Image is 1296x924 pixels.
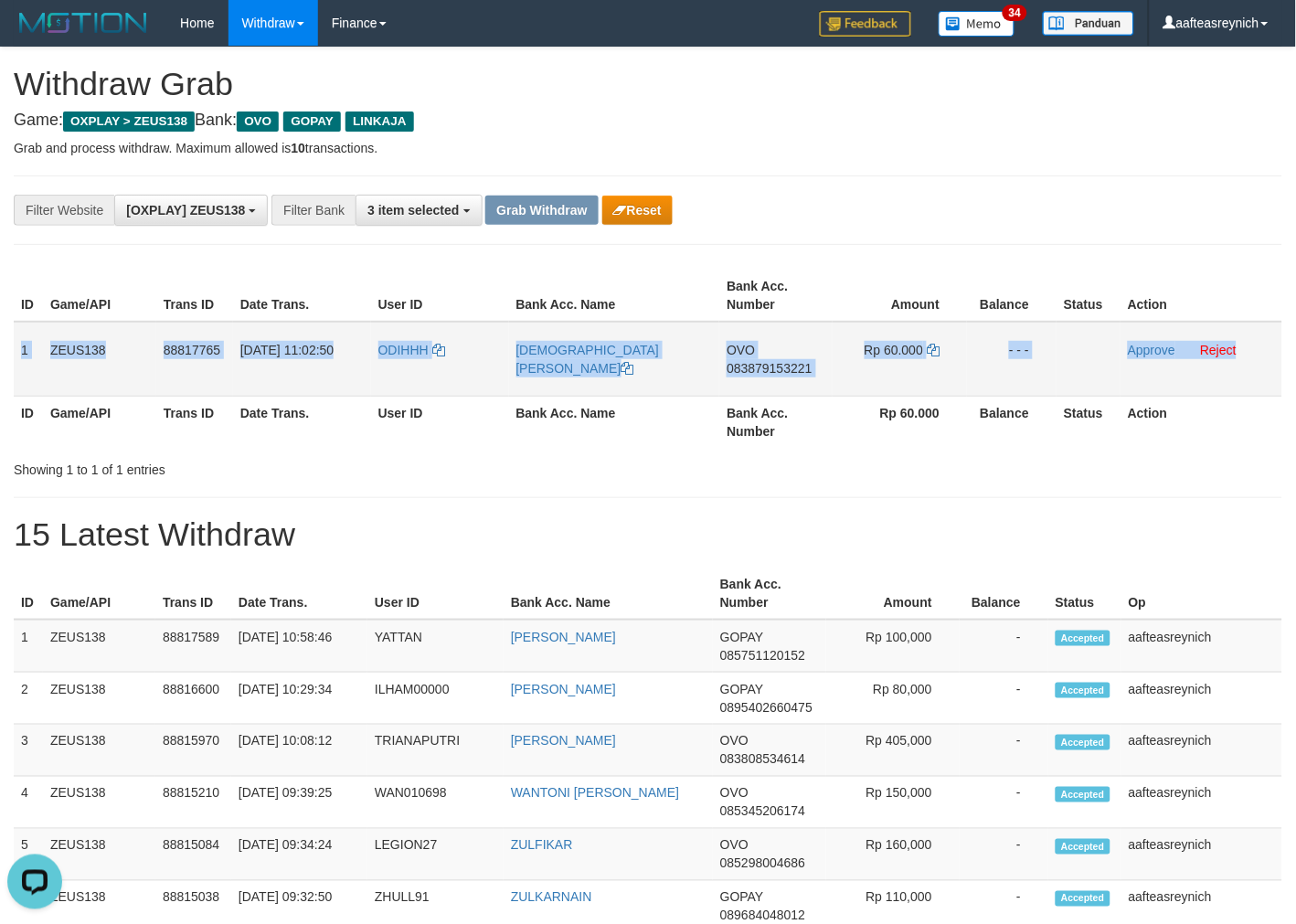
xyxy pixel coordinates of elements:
td: 88816600 [155,673,231,725]
span: Accepted [1056,631,1110,646]
p: Grab and process withdraw. Maximum allowed is transactions. [14,139,1282,157]
span: OXPLAY > ZEUS138 [63,112,195,132]
td: aafteasreynich [1121,777,1282,829]
td: ZEUS138 [43,829,155,881]
span: OVO [237,112,279,132]
td: ZEUS138 [43,725,155,777]
td: 1 [14,322,43,397]
span: OVO [727,343,755,357]
span: LINKAJA [345,112,414,132]
th: ID [14,270,43,322]
td: - [960,725,1048,777]
th: Rp 60.000 [833,396,967,448]
td: Rp 150,000 [826,777,960,829]
td: aafteasreynich [1121,829,1282,881]
td: - [960,829,1048,881]
span: [OXPLAY] ZEUS138 [126,203,245,218]
th: Status [1057,270,1121,322]
span: Copy 085751120152 to clipboard [720,648,805,663]
td: 88817589 [155,620,231,673]
th: Game/API [43,270,156,322]
span: Accepted [1056,683,1110,698]
a: [DEMOGRAPHIC_DATA][PERSON_NAME] [516,343,660,376]
span: GOPAY [283,112,341,132]
h1: Withdraw Grab [14,66,1282,102]
th: User ID [367,568,504,620]
td: LEGION27 [367,829,504,881]
th: Balance [967,396,1057,448]
a: Reject [1201,343,1238,357]
td: Rp 80,000 [826,673,960,725]
span: Copy 085298004686 to clipboard [720,856,805,871]
td: - [960,620,1048,673]
span: [DATE] 11:02:50 [240,343,334,357]
th: Amount [833,270,967,322]
button: Reset [602,196,673,225]
td: Rp 100,000 [826,620,960,673]
td: aafteasreynich [1121,673,1282,725]
h4: Game: Bank: [14,112,1282,130]
a: Copy 60000 to clipboard [927,343,940,357]
span: Copy 085345206174 to clipboard [720,804,805,819]
td: - - - [967,322,1057,397]
th: Balance [967,270,1057,322]
td: - [960,777,1048,829]
td: [DATE] 10:29:34 [231,673,367,725]
td: ZEUS138 [43,620,155,673]
td: Rp 160,000 [826,829,960,881]
span: Copy 083808534614 to clipboard [720,752,805,767]
th: Action [1121,396,1282,448]
a: [PERSON_NAME] [511,734,616,749]
td: aafteasreynich [1121,620,1282,673]
th: Bank Acc. Name [509,396,720,448]
span: ODIHHH [378,343,429,357]
td: [DATE] 10:08:12 [231,725,367,777]
button: Open LiveChat chat widget [7,7,62,62]
td: 5 [14,829,43,881]
th: User ID [371,270,509,322]
span: GOPAY [720,630,763,644]
td: YATTAN [367,620,504,673]
span: Accepted [1056,891,1110,907]
td: 3 [14,725,43,777]
th: User ID [371,396,509,448]
td: 2 [14,673,43,725]
img: Button%20Memo.svg [939,11,1015,37]
span: 88817765 [164,343,220,357]
td: ZEUS138 [43,673,155,725]
th: Date Trans. [231,568,367,620]
td: ILHAM00000 [367,673,504,725]
span: Rp 60.000 [865,343,924,357]
div: Filter Website [14,195,114,226]
th: Date Trans. [233,270,371,322]
span: OVO [720,734,749,749]
a: Approve [1128,343,1175,357]
th: Game/API [43,568,155,620]
td: aafteasreynich [1121,725,1282,777]
td: 1 [14,620,43,673]
span: Copy 0895402660475 to clipboard [720,700,813,715]
span: Accepted [1056,735,1110,750]
strong: 10 [291,141,305,155]
span: OVO [720,838,749,853]
th: Bank Acc. Number [713,568,826,620]
img: MOTION_logo.png [14,9,153,37]
th: ID [14,396,43,448]
td: TRIANAPUTRI [367,725,504,777]
th: Trans ID [156,270,233,322]
h1: 15 Latest Withdraw [14,516,1282,553]
td: 4 [14,777,43,829]
th: Status [1057,396,1121,448]
span: Accepted [1056,839,1110,855]
td: ZEUS138 [43,777,155,829]
td: - [960,673,1048,725]
a: ODIHHH [378,343,445,357]
th: Balance [960,568,1048,620]
td: [DATE] 09:34:24 [231,829,367,881]
td: WAN010698 [367,777,504,829]
span: 3 item selected [367,203,459,218]
td: 88815970 [155,725,231,777]
span: Copy 089684048012 to clipboard [720,908,805,923]
button: 3 item selected [356,195,482,226]
a: ZULKARNAIN [511,890,592,905]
